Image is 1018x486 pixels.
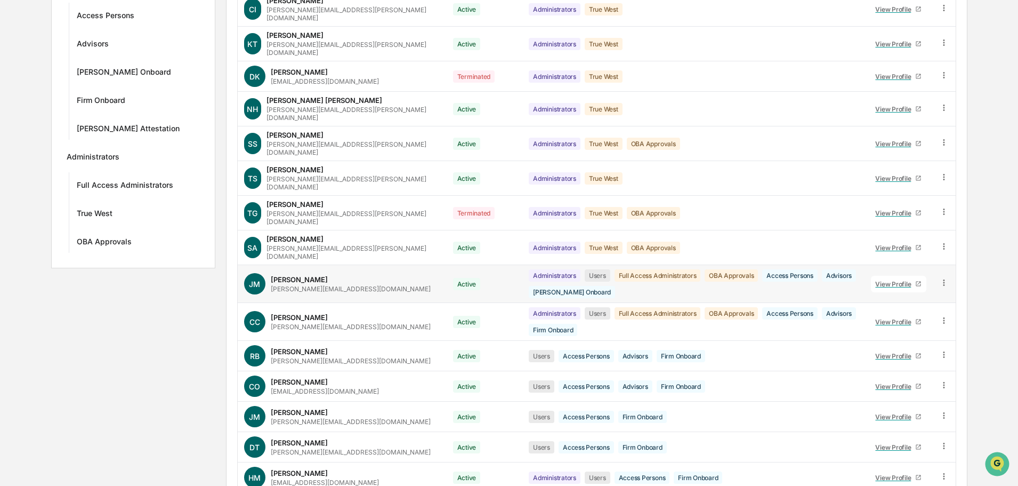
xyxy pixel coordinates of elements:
div: OBA Approvals [705,307,758,320]
div: Users [529,350,554,362]
div: Advisors [822,307,856,320]
div: Active [453,316,481,328]
a: View Profile [871,469,926,486]
div: View Profile [875,318,915,326]
div: True West [585,242,623,254]
div: Terminated [453,207,495,219]
span: SA [247,243,257,252]
span: Data Lookup [21,238,67,249]
span: RB [250,352,260,361]
div: True West [585,138,623,150]
div: Administrators [529,242,580,254]
div: 🔎 [11,240,19,248]
div: Administrators [529,103,580,115]
div: Active [453,380,481,393]
div: True West [585,172,623,185]
div: Active [453,103,481,115]
a: View Profile [871,101,926,117]
div: Advisors [77,39,109,52]
div: Firm Onboard [77,95,125,108]
div: Access Persons [762,307,818,320]
div: [PERSON_NAME] [266,131,324,139]
div: View Profile [875,474,915,482]
a: View Profile [871,1,926,18]
iframe: Open customer support [984,451,1013,480]
img: Tammy Steffen [11,164,28,181]
div: View Profile [875,174,915,182]
div: [PERSON_NAME] [271,408,328,417]
span: [DATE] [94,145,116,154]
div: Access Persons [762,269,818,282]
span: [DATE] [94,174,116,182]
div: [PERSON_NAME][EMAIL_ADDRESS][PERSON_NAME][DOMAIN_NAME] [266,210,440,226]
div: Users [585,472,610,484]
a: View Profile [871,378,926,395]
div: Firm Onboard [618,411,667,423]
div: View Profile [875,40,915,48]
div: Administrators [529,172,580,185]
div: View Profile [875,413,915,421]
a: View Profile [871,205,926,221]
div: View Profile [875,140,915,148]
div: Terminated [453,70,495,83]
div: [PERSON_NAME][EMAIL_ADDRESS][DOMAIN_NAME] [271,357,431,365]
div: Active [453,138,481,150]
div: View Profile [875,443,915,451]
div: Administrators [529,207,580,219]
a: View Profile [871,276,926,292]
div: Active [453,38,481,50]
a: 🖐️Preclearance [6,214,73,233]
div: Active [453,242,481,254]
div: True West [585,207,623,219]
span: Pylon [106,265,129,273]
div: OBA Approvals [627,207,680,219]
a: View Profile [871,136,926,152]
div: OBA Approvals [705,269,758,282]
div: Active [453,278,481,290]
img: Tammy Steffen [11,135,28,152]
div: [PERSON_NAME] Onboard [529,286,615,298]
a: View Profile [871,409,926,425]
div: 🗄️ [77,219,86,228]
a: View Profile [871,314,926,330]
div: [PERSON_NAME][EMAIL_ADDRESS][DOMAIN_NAME] [271,448,431,456]
div: Users [529,380,554,393]
span: JM [249,280,260,289]
div: [PERSON_NAME] [271,347,328,356]
div: [PERSON_NAME][EMAIL_ADDRESS][PERSON_NAME][DOMAIN_NAME] [266,244,440,260]
div: Access Persons [559,350,614,362]
span: Preclearance [21,218,69,229]
div: [PERSON_NAME] [271,378,328,386]
span: [PERSON_NAME] [33,174,86,182]
div: Full Access Administrators [615,269,701,282]
div: [PERSON_NAME][EMAIL_ADDRESS][DOMAIN_NAME] [271,323,431,331]
div: Administrators [529,38,580,50]
div: OBA Approvals [77,237,132,250]
div: Start new chat [48,82,175,92]
span: NH [247,105,258,114]
div: Access Persons [559,411,614,423]
div: Administrators [529,307,580,320]
div: Access Persons [615,472,670,484]
div: Firm Onboard [618,441,667,453]
div: View Profile [875,105,915,113]
div: Advisors [618,380,652,393]
div: Active [453,172,481,185]
div: We're available if you need us! [48,92,147,101]
a: Powered byPylon [75,264,129,273]
span: KT [247,39,257,49]
div: View Profile [875,5,915,13]
div: [PERSON_NAME] [271,313,328,322]
div: Administrators [529,472,580,484]
div: Full Access Administrators [615,307,701,320]
div: Full Access Administrators [77,180,173,193]
div: True West [585,70,623,83]
div: Users [529,441,554,453]
a: View Profile [871,439,926,456]
div: Active [453,3,481,15]
div: [PERSON_NAME][EMAIL_ADDRESS][DOMAIN_NAME] [271,418,431,426]
div: View Profile [875,209,915,217]
div: Active [453,441,481,453]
